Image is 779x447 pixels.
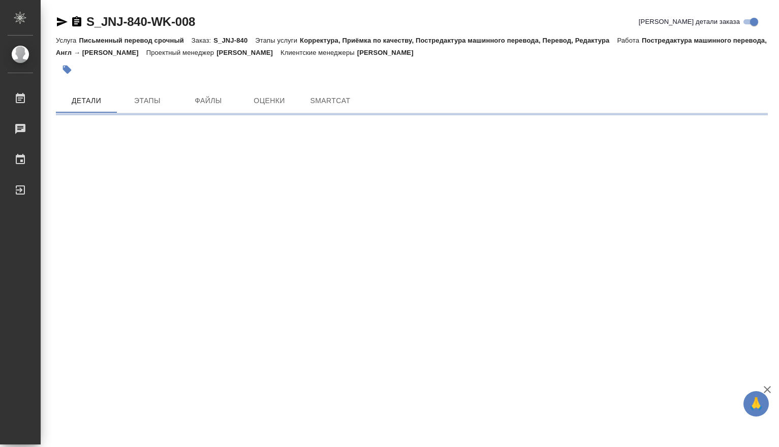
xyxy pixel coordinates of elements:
[306,94,355,107] span: SmartCat
[747,393,765,414] span: 🙏
[245,94,294,107] span: Оценки
[357,49,421,56] p: [PERSON_NAME]
[743,391,769,417] button: 🙏
[86,15,195,28] a: S_JNJ-840-WK-008
[639,17,740,27] span: [PERSON_NAME] детали заказа
[123,94,172,107] span: Этапы
[56,37,79,44] p: Услуга
[281,49,357,56] p: Клиентские менеджеры
[216,49,281,56] p: [PERSON_NAME]
[300,37,617,44] p: Корректура, Приёмка по качеству, Постредактура машинного перевода, Перевод, Редактура
[192,37,213,44] p: Заказ:
[79,37,191,44] p: Письменный перевод срочный
[213,37,255,44] p: S_JNJ-840
[146,49,216,56] p: Проектный менеджер
[56,16,68,28] button: Скопировать ссылку для ЯМессенджера
[184,94,233,107] span: Файлы
[71,16,83,28] button: Скопировать ссылку
[255,37,300,44] p: Этапы услуги
[56,58,78,81] button: Добавить тэг
[617,37,642,44] p: Работа
[62,94,111,107] span: Детали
